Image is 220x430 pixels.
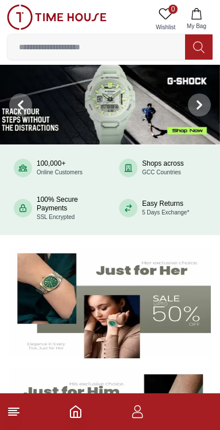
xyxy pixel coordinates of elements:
div: 100,000+ [37,159,82,177]
span: SSL Encrypted [37,214,74,220]
span: 5 Days Exchange* [142,209,189,216]
div: Easy Returns [142,200,189,217]
img: Women's Watches Banner [9,247,211,359]
span: Online Customers [37,169,82,175]
img: ... [7,5,107,30]
span: GCC Countries [142,169,181,175]
a: Home [69,405,82,419]
button: My Bag [180,5,213,34]
div: 100% Secure Payments [37,196,101,221]
a: 0Wishlist [151,5,180,34]
div: Shops across [142,159,184,177]
span: 0 [168,5,178,14]
span: My Bag [182,22,211,30]
span: Wishlist [151,23,180,32]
